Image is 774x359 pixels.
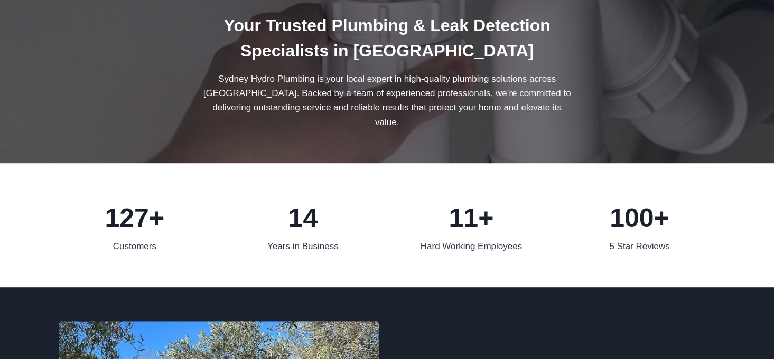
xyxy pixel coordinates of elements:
div: 14 [227,197,379,239]
div: 127+ [59,197,211,239]
div: Years in Business [227,239,379,253]
p: Sydney Hydro Plumbing is your local expert in high-quality plumbing solutions across [GEOGRAPHIC_... [200,72,574,129]
div: 11+ [396,197,547,239]
div: Customers [59,239,211,253]
div: 5 Star Reviews [564,239,715,253]
h1: Your Trusted Plumbing & Leak Detection Specialists in [GEOGRAPHIC_DATA] [200,13,574,63]
div: 100+ [564,197,715,239]
div: Hard Working Employees [396,239,547,253]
